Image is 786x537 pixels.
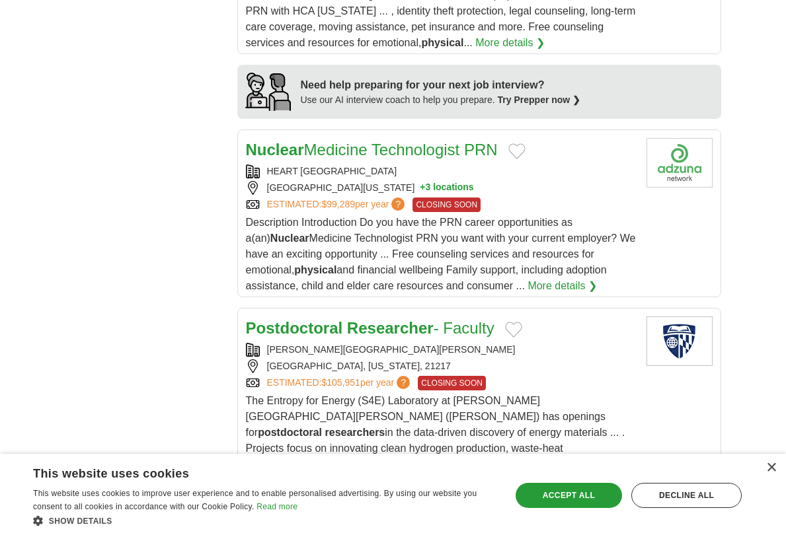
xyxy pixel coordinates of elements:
span: CLOSING SOON [418,376,486,390]
strong: researchers [325,427,385,438]
span: Description Introduction Do you have the PRN career opportunities as a(an) Medicine Technologist ... [246,217,636,291]
span: ? [391,197,405,211]
a: Read more, opens a new window [256,502,297,511]
div: This website uses cookies [33,462,463,482]
span: $105,951 [321,377,360,388]
span: + [420,181,425,195]
div: Use our AI interview coach to help you prepare. [301,93,581,107]
strong: postdoctoral [258,427,322,438]
span: ? [397,376,410,389]
button: +3 locations [420,181,473,195]
strong: physical [421,37,463,48]
strong: physical [294,264,336,275]
strong: Nuclear [246,141,304,159]
div: Accept all [516,483,622,508]
div: HEART [GEOGRAPHIC_DATA] [246,164,636,178]
button: Add to favorite jobs [508,143,526,159]
div: Show details [33,514,496,527]
strong: Researcher [347,319,434,337]
a: ESTIMATED:$99,289per year? [267,197,408,212]
span: This website uses cookies to improve user experience and to enable personalised advertising. By u... [33,489,477,511]
a: More details ❯ [528,278,597,294]
img: Johns Hopkins University logo [647,316,713,366]
img: Company logo [647,138,713,188]
span: CLOSING SOON [413,197,481,212]
span: The Entropy for Energy (S4E) Laboratory at [PERSON_NAME][GEOGRAPHIC_DATA][PERSON_NAME] ([PERSON_N... [246,395,625,485]
a: NuclearMedicine Technologist PRN [246,141,498,159]
a: ESTIMATED:$105,951per year? [267,376,413,390]
button: Add to favorite jobs [505,322,522,338]
div: [GEOGRAPHIC_DATA], [US_STATE], 21217 [246,359,636,373]
a: Try Prepper now ❯ [498,94,581,105]
div: Need help preparing for your next job interview? [301,77,581,93]
a: [PERSON_NAME][GEOGRAPHIC_DATA][PERSON_NAME] [267,344,516,355]
div: Decline all [631,483,742,508]
span: Show details [49,517,112,526]
div: Close [766,463,776,473]
a: More details ❯ [475,35,545,51]
a: Postdoctoral Researcher- Faculty [246,319,494,337]
span: $99,289 [321,199,355,209]
strong: Postdoctoral [246,319,343,337]
div: [GEOGRAPHIC_DATA][US_STATE] [246,181,636,195]
strong: Nuclear [270,233,309,244]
